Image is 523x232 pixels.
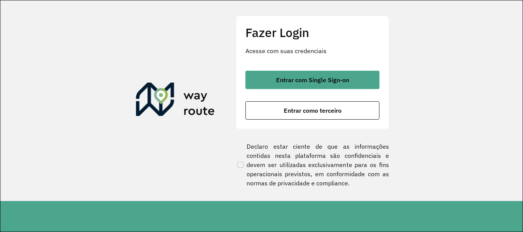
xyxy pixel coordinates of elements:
p: Acesse com suas credenciais [245,46,379,55]
span: Entrar como terceiro [284,107,342,114]
h2: Fazer Login [245,25,379,40]
label: Declaro estar ciente de que as informações contidas nesta plataforma são confidenciais e devem se... [236,142,389,188]
span: Entrar com Single Sign-on [276,77,349,83]
button: button [245,101,379,120]
img: Roteirizador AmbevTech [136,83,215,119]
button: button [245,71,379,89]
